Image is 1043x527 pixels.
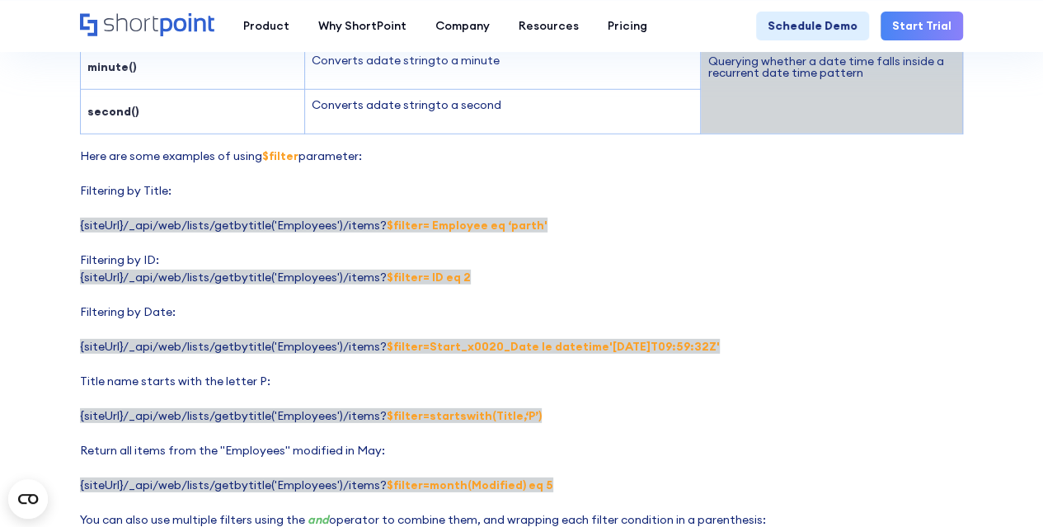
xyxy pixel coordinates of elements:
[374,97,435,112] span: date string
[80,478,553,492] span: {siteUrl}/_api/web/lists/getbytitle('Employees')/items?
[387,270,471,285] strong: $filter= ID eq 2
[420,12,504,40] a: Company
[312,96,693,114] p: Converts a to a second
[519,17,579,35] div: Resources
[504,12,593,40] a: Resources
[80,218,547,233] span: {siteUrl}/_api/web/lists/getbytitle('Employees')/items?
[303,12,420,40] a: Why ShortPoint
[228,12,303,40] a: Product
[387,478,553,492] strong: $filter=month(Modified) eq 5
[262,148,298,163] strong: $filter
[608,17,647,35] div: Pricing
[87,59,137,74] strong: minute()
[374,53,435,68] span: date string
[80,408,542,423] span: {siteUrl}/_api/web/lists/getbytitle('Employees')/items?
[756,12,869,40] a: Schedule Demo
[881,12,963,40] a: Start Trial
[243,17,289,35] div: Product
[387,339,720,354] strong: $filter=Start_x0020_Date le datetime'[DATE]T09:59:32Z'
[80,339,720,354] span: {siteUrl}/_api/web/lists/getbytitle('Employees')/items?
[312,52,693,69] p: Converts a to a minute
[80,270,471,285] span: {siteUrl}/_api/web/lists/getbytitle('Employees')/items?
[961,448,1043,527] iframe: Chat Widget
[387,408,542,423] strong: $filter=startswith(Title,‘P’)
[387,218,547,233] strong: $filter= Employee eq ‘parth'
[87,104,139,119] strong: second()
[8,479,48,519] button: Open CMP widget
[593,12,661,40] a: Pricing
[318,17,406,35] div: Why ShortPoint
[308,512,329,527] em: and
[435,17,490,35] div: Company
[80,13,214,38] a: Home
